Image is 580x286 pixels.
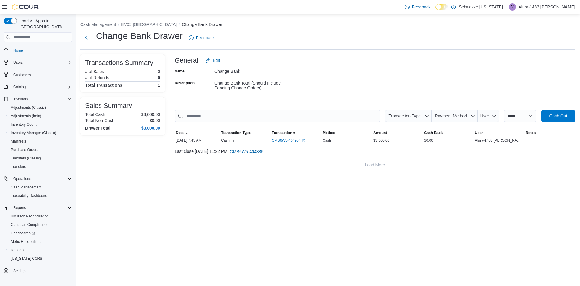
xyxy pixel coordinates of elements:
[271,129,321,137] button: Transaction #
[6,120,74,129] button: Inventory Count
[8,246,26,254] a: Reports
[11,83,72,91] span: Catalog
[323,138,331,143] span: Cash
[365,162,385,168] span: Load More
[1,266,74,275] button: Settings
[8,230,37,237] a: Dashboards
[11,214,49,219] span: BioTrack Reconciliation
[6,112,74,120] button: Adjustments (beta)
[11,139,26,144] span: Manifests
[480,114,489,118] span: User
[175,69,185,74] label: Name
[6,229,74,237] a: Dashboards
[6,137,74,146] button: Manifests
[6,162,74,171] button: Transfers
[509,3,516,11] div: Alura-1483 Montano-Saiz
[11,59,72,66] span: Users
[8,238,46,245] a: Metrc Reconciliation
[182,22,222,27] button: Change Bank Drawer
[323,130,336,135] span: Method
[158,75,160,80] p: 0
[8,138,29,145] a: Manifests
[85,118,114,123] h6: Total Non-Cash
[8,155,43,162] a: Transfers (Classic)
[8,146,72,153] span: Purchase Orders
[435,4,448,10] input: Dark Mode
[11,204,28,211] button: Reports
[8,163,72,170] span: Transfers
[214,78,295,90] div: Change Bank Total (Should Include Pending Change Orders)
[11,105,46,110] span: Adjustments (Classic)
[8,121,72,128] span: Inventory Count
[196,35,214,41] span: Feedback
[11,185,41,190] span: Cash Management
[141,112,160,117] p: $3,000.00
[6,237,74,246] button: Metrc Reconciliation
[221,138,234,143] p: Cash In
[11,239,43,244] span: Metrc Reconciliation
[11,130,56,135] span: Inventory Manager (Classic)
[8,255,72,262] span: Washington CCRS
[158,83,160,88] h4: 1
[11,95,72,103] span: Inventory
[13,97,28,101] span: Inventory
[85,83,122,88] h4: Total Transactions
[459,3,503,11] p: Schwazze [US_STATE]
[11,47,25,54] a: Home
[321,129,372,137] button: Method
[175,137,220,144] div: [DATE] 7:45 AM
[11,71,33,79] a: Customers
[141,126,160,130] h4: $3,000.00
[302,139,305,143] svg: External link
[8,104,48,111] a: Adjustments (Classic)
[85,112,105,117] h6: Total Cash
[8,155,72,162] span: Transfers (Classic)
[80,32,92,44] button: Next
[272,138,305,143] a: CMB6W5-404954External link
[158,69,160,74] p: 0
[85,126,111,130] h4: Drawer Total
[96,30,183,42] h1: Change Bank Drawer
[11,59,25,66] button: Users
[11,231,35,236] span: Dashboards
[372,129,423,137] button: Amount
[388,114,421,118] span: Transaction Type
[11,256,42,261] span: [US_STATE] CCRS
[13,205,26,210] span: Reports
[6,183,74,191] button: Cash Management
[11,164,26,169] span: Transfers
[272,130,295,135] span: Transaction #
[13,85,26,89] span: Catalog
[6,220,74,229] button: Canadian Compliance
[1,83,74,91] button: Catalog
[8,146,41,153] a: Purchase Orders
[85,102,132,109] h3: Sales Summary
[11,222,47,227] span: Canadian Compliance
[11,204,72,211] span: Reports
[424,130,443,135] span: Cash Back
[11,193,47,198] span: Traceabilty Dashboard
[230,149,263,155] span: CMB6W5-404885
[11,46,72,54] span: Home
[13,72,31,77] span: Customers
[8,221,49,228] a: Canadian Compliance
[1,58,74,67] button: Users
[505,3,507,11] p: |
[526,130,536,135] span: Notes
[175,81,195,85] label: Description
[213,57,220,63] span: Edit
[11,267,29,275] a: Settings
[11,175,34,182] button: Operations
[6,212,74,220] button: BioTrack Reconciliation
[80,22,116,27] button: Cash Management
[8,184,72,191] span: Cash Management
[6,191,74,200] button: Traceabilty Dashboard
[11,95,31,103] button: Inventory
[478,110,499,122] button: User
[150,118,160,123] p: $0.00
[214,66,295,74] div: Change Bank
[11,156,41,161] span: Transfers (Classic)
[8,138,72,145] span: Manifests
[423,137,474,144] div: $0.00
